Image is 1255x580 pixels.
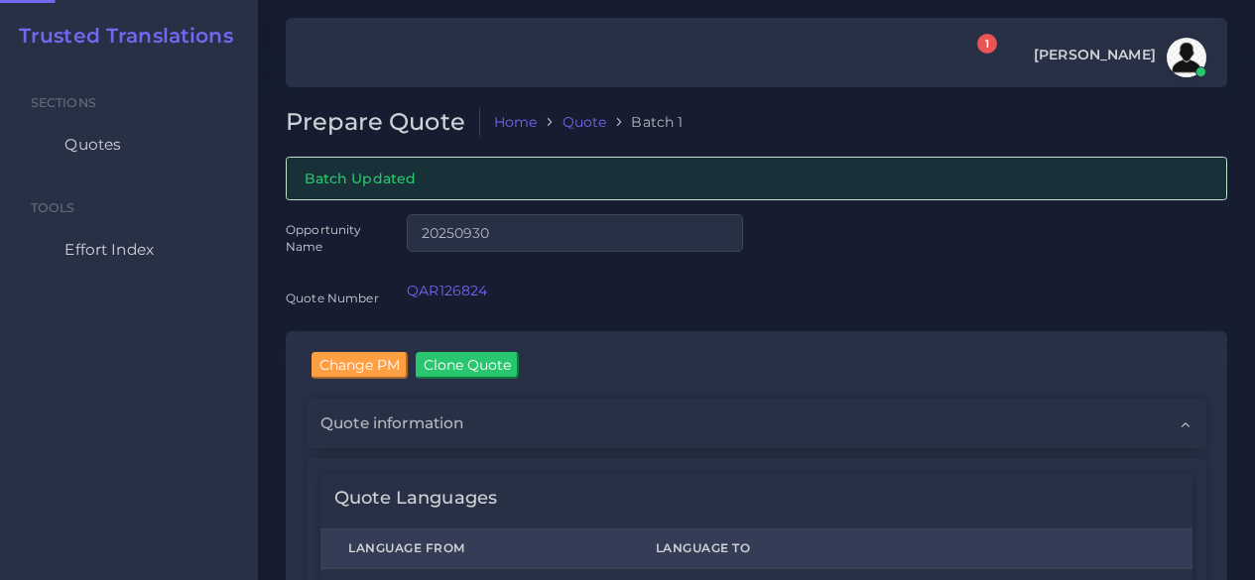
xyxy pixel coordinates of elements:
label: Opportunity Name [286,221,379,256]
span: [PERSON_NAME] [1034,48,1156,61]
div: Quote information [307,399,1206,448]
a: Quotes [15,124,243,166]
a: [PERSON_NAME]avatar [1024,38,1213,77]
li: Batch 1 [606,112,683,132]
span: Quote information [320,412,463,434]
h2: Prepare Quote [286,108,480,137]
h4: Quote Languages [334,488,497,510]
span: 1 [977,34,997,54]
label: Quote Number [286,290,379,306]
input: Change PM [312,352,408,378]
span: Tools [31,200,75,215]
span: Sections [31,95,96,110]
a: QAR126824 [407,282,487,299]
a: Quote [563,112,607,132]
a: 1 [959,45,994,71]
th: Language From [320,529,628,569]
img: avatar [1167,38,1206,77]
th: Language To [628,529,1192,569]
span: Quotes [64,134,121,156]
a: Home [494,112,538,132]
input: Clone Quote [416,352,519,378]
span: Effort Index [64,239,154,261]
a: Trusted Translations [5,24,233,48]
a: Effort Index [15,229,243,271]
div: Batch Updated [286,157,1227,199]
